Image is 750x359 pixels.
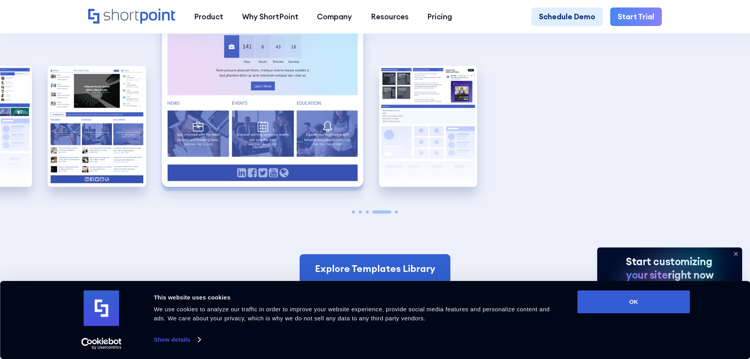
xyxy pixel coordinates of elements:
span: Go to slide 2 [359,210,362,214]
div: 5 / 5 [379,66,478,187]
div: Why ShortPoint [242,11,298,22]
div: Resources [371,11,409,22]
a: Show details [154,334,200,346]
a: Start Trial [610,7,662,26]
div: Pricing [427,11,452,22]
span: Go to slide 3 [366,210,369,214]
a: Explore Templates Library [300,254,450,283]
div: Product [194,11,223,22]
a: Product [185,7,233,26]
a: Usercentrics Cookiebot - opens in a new window [67,338,136,350]
button: OK [578,290,690,313]
div: 3 / 5 [48,66,146,187]
span: Go to slide 1 [352,210,355,214]
a: Schedule Demo [531,7,603,26]
img: Internal SharePoint site example for knowledge base [379,66,478,187]
a: Pricing [418,7,462,26]
div: This website uses cookies [154,293,560,302]
a: Why ShortPoint [233,7,308,26]
span: Go to slide 5 [395,210,398,214]
div: Company [317,11,352,22]
span: We use cookies to analyze our traffic in order to improve your website experience, provide social... [154,306,550,322]
a: Home [88,9,175,25]
img: SharePoint Communication site example for news [48,66,146,187]
span: Go to slide 4 [372,210,391,214]
a: Company [307,7,361,26]
a: Resources [361,7,418,26]
img: logo [84,290,119,326]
